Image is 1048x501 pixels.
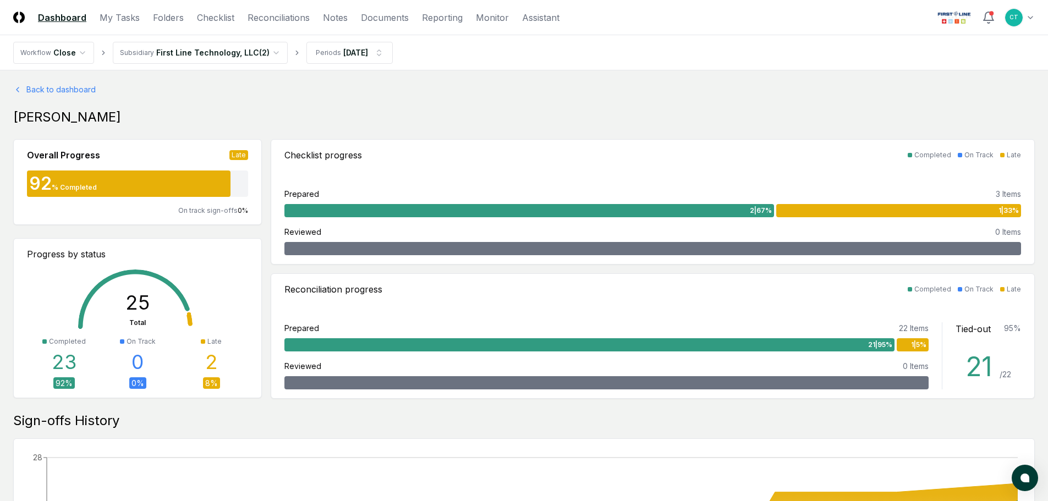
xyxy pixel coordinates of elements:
button: atlas-launcher [1012,465,1038,491]
div: 0 Items [995,226,1021,238]
span: 1 | 33 % [998,206,1019,216]
span: 21 | 95 % [868,340,892,350]
span: 2 | 67 % [750,206,772,216]
div: Checklist progress [284,148,362,162]
div: 92 % [53,377,75,389]
div: Late [207,337,222,346]
a: Monitor [476,11,509,24]
span: 0 % [238,206,248,214]
div: % Completed [52,183,97,192]
a: My Tasks [100,11,140,24]
div: Overall Progress [27,148,100,162]
button: Periods[DATE] [306,42,393,64]
span: 1 | 5 % [911,340,926,350]
div: 95 % [1004,322,1021,335]
div: [PERSON_NAME] [13,108,1035,126]
a: Assistant [522,11,559,24]
div: On Track [964,284,994,294]
button: CT [1004,8,1024,27]
div: Late [1007,284,1021,294]
div: 3 Items [996,188,1021,200]
div: Periods [316,48,341,58]
div: Tied-out [956,322,991,335]
tspan: 28 [33,453,42,462]
div: Completed [914,284,951,294]
div: 8 % [203,377,220,389]
a: Documents [361,11,409,24]
div: / 22 [1000,368,1011,380]
div: 23 [52,351,76,373]
div: 21 [965,354,1000,380]
a: Dashboard [38,11,86,24]
a: Checklist progressCompletedOn TrackLatePrepared3 Items2|67%1|33%Reviewed0 Items [271,139,1035,265]
div: Reviewed [284,226,321,238]
div: 92 [27,175,52,192]
div: Sign-offs History [13,412,1035,430]
a: Notes [323,11,348,24]
div: Prepared [284,322,319,334]
div: Workflow [20,48,51,58]
div: Late [1007,150,1021,160]
img: Logo [13,12,25,23]
div: Progress by status [27,247,248,261]
a: Checklist [197,11,234,24]
img: First Line Technology logo [935,9,973,26]
div: Reviewed [284,360,321,372]
a: Reconciliation progressCompletedOn TrackLatePrepared22 Items21|95%1|5%Reviewed0 ItemsTied-out95%2... [271,273,1035,399]
div: Reconciliation progress [284,283,382,296]
div: Subsidiary [120,48,154,58]
div: Prepared [284,188,319,200]
div: 0 Items [903,360,929,372]
a: Back to dashboard [13,84,1035,95]
nav: breadcrumb [13,42,393,64]
div: Completed [914,150,951,160]
a: Reconciliations [248,11,310,24]
div: 22 Items [899,322,929,334]
span: CT [1009,13,1018,21]
div: [DATE] [343,47,368,58]
div: 2 [205,351,218,373]
div: Late [229,150,248,160]
a: Reporting [422,11,463,24]
a: Folders [153,11,184,24]
div: On Track [964,150,994,160]
span: On track sign-offs [178,206,238,214]
div: Completed [49,337,86,346]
